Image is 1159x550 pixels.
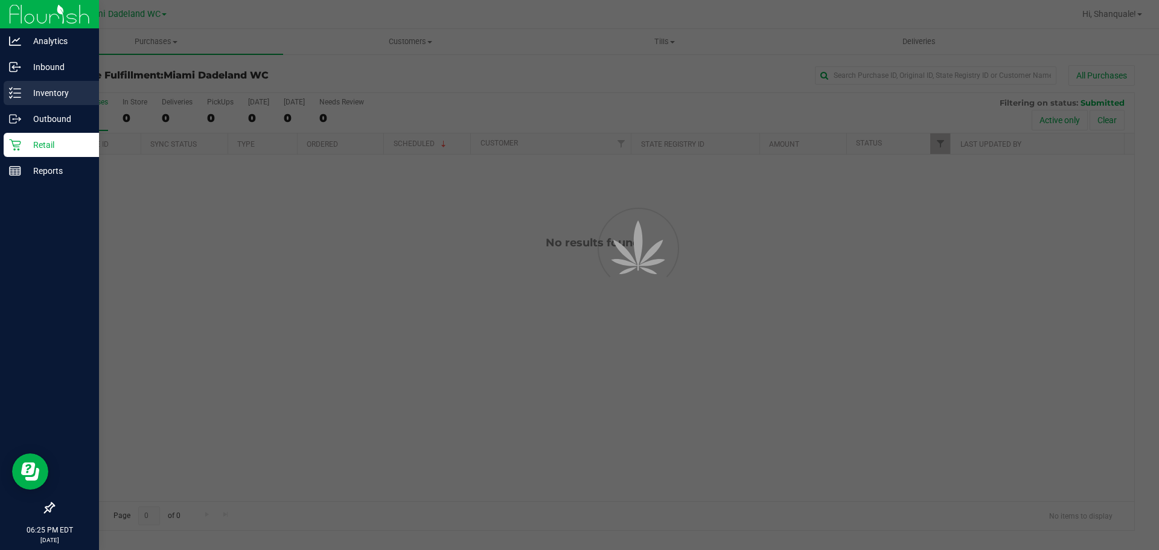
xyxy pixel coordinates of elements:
[21,138,94,152] p: Retail
[9,139,21,151] inline-svg: Retail
[5,536,94,545] p: [DATE]
[9,35,21,47] inline-svg: Analytics
[12,453,48,490] iframe: Resource center
[21,164,94,178] p: Reports
[21,60,94,74] p: Inbound
[9,61,21,73] inline-svg: Inbound
[5,525,94,536] p: 06:25 PM EDT
[9,87,21,99] inline-svg: Inventory
[9,113,21,125] inline-svg: Outbound
[21,34,94,48] p: Analytics
[9,165,21,177] inline-svg: Reports
[21,112,94,126] p: Outbound
[21,86,94,100] p: Inventory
